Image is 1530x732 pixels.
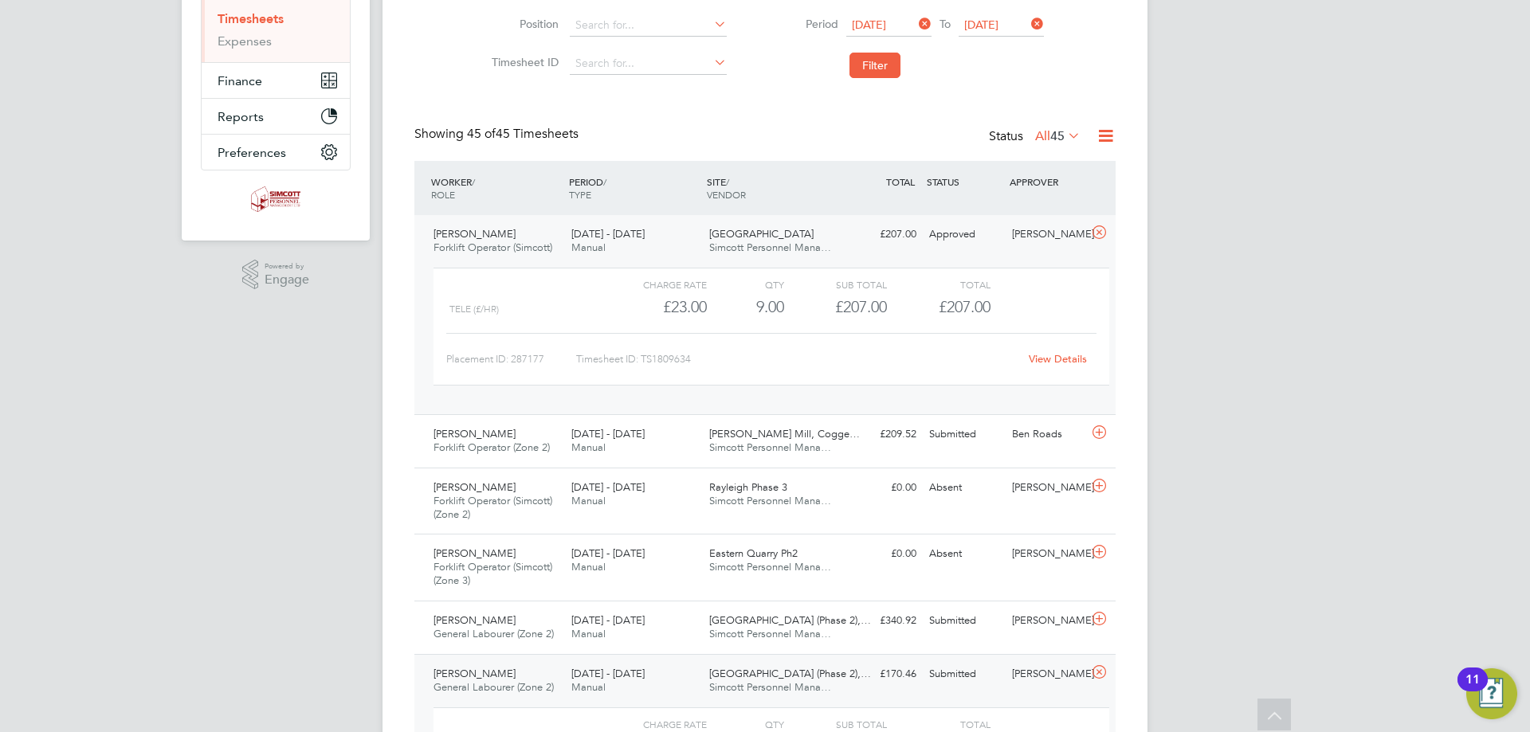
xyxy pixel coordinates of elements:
[571,440,606,454] span: Manual
[604,275,707,294] div: Charge rate
[571,560,606,573] span: Manual
[1006,167,1089,196] div: APPROVER
[433,241,552,254] span: Forklift Operator (Simcott)
[433,680,554,694] span: General Labourer (Zone 2)
[1465,679,1480,700] div: 11
[923,167,1006,196] div: STATUS
[852,18,886,32] span: [DATE]
[886,175,915,188] span: TOTAL
[709,241,831,254] span: Simcott Personnel Mana…
[1006,541,1089,567] div: [PERSON_NAME]
[571,667,645,680] span: [DATE] - [DATE]
[840,661,923,687] div: £170.46
[487,17,559,31] label: Position
[576,346,1018,372] div: Timesheet ID: TS1809634
[767,17,838,31] label: Period
[887,275,990,294] div: Total
[487,55,559,69] label: Timesheet ID
[202,63,350,98] button: Finance
[202,135,350,170] button: Preferences
[840,421,923,448] div: £209.52
[218,11,284,26] a: Timesheets
[431,188,455,201] span: ROLE
[935,14,955,34] span: To
[571,241,606,254] span: Manual
[467,126,579,142] span: 45 Timesheets
[571,427,645,440] span: [DATE] - [DATE]
[571,627,606,640] span: Manual
[1006,421,1089,448] div: Ben Roads
[202,99,350,134] button: Reports
[433,480,516,494] span: [PERSON_NAME]
[923,608,1006,634] div: Submitted
[709,627,831,640] span: Simcott Personnel Mana…
[849,53,900,78] button: Filter
[472,175,475,188] span: /
[784,275,887,294] div: Sub Total
[571,480,645,494] span: [DATE] - [DATE]
[1050,128,1065,144] span: 45
[201,186,351,212] a: Go to home page
[427,167,565,209] div: WORKER
[707,294,784,320] div: 9.00
[923,661,1006,687] div: Submitted
[1466,668,1517,719] button: Open Resource Center, 11 new notifications
[1006,221,1089,248] div: [PERSON_NAME]
[570,14,727,37] input: Search for...
[218,145,286,160] span: Preferences
[603,175,606,188] span: /
[571,227,645,241] span: [DATE] - [DATE]
[784,294,887,320] div: £207.00
[218,109,264,124] span: Reports
[571,494,606,507] span: Manual
[218,73,262,88] span: Finance
[433,494,552,521] span: Forklift Operator (Simcott) (Zone 2)
[709,227,814,241] span: [GEOGRAPHIC_DATA]
[446,346,576,372] div: Placement ID: 287177
[709,560,831,573] span: Simcott Personnel Mana…
[569,188,591,201] span: TYPE
[251,186,301,212] img: simcott-logo-retina.png
[433,546,516,560] span: [PERSON_NAME]
[1006,661,1089,687] div: [PERSON_NAME]
[433,667,516,680] span: [PERSON_NAME]
[840,221,923,248] div: £207.00
[709,440,831,454] span: Simcott Personnel Mana…
[923,221,1006,248] div: Approved
[604,294,707,320] div: £23.00
[1035,128,1081,144] label: All
[964,18,998,32] span: [DATE]
[1006,475,1089,501] div: [PERSON_NAME]
[571,546,645,560] span: [DATE] - [DATE]
[433,613,516,627] span: [PERSON_NAME]
[449,303,499,315] span: Tele (£/HR)
[467,126,496,142] span: 45 of
[433,560,552,587] span: Forklift Operator (Simcott) (Zone 3)
[703,167,841,209] div: SITE
[709,680,831,694] span: Simcott Personnel Mana…
[707,188,746,201] span: VENDOR
[265,260,309,273] span: Powered by
[570,53,727,75] input: Search for...
[923,475,1006,501] div: Absent
[265,273,309,287] span: Engage
[433,440,550,454] span: Forklift Operator (Zone 2)
[1029,352,1087,366] a: View Details
[571,613,645,627] span: [DATE] - [DATE]
[414,126,582,143] div: Showing
[571,680,606,694] span: Manual
[923,541,1006,567] div: Absent
[726,175,729,188] span: /
[709,613,871,627] span: [GEOGRAPHIC_DATA] (Phase 2),…
[433,427,516,440] span: [PERSON_NAME]
[565,167,703,209] div: PERIOD
[707,275,784,294] div: QTY
[218,33,272,49] a: Expenses
[840,475,923,501] div: £0.00
[923,421,1006,448] div: Submitted
[989,126,1084,148] div: Status
[433,227,516,241] span: [PERSON_NAME]
[709,427,860,440] span: [PERSON_NAME] Mill, Cogge…
[1006,608,1089,634] div: [PERSON_NAME]
[709,480,787,494] span: Rayleigh Phase 3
